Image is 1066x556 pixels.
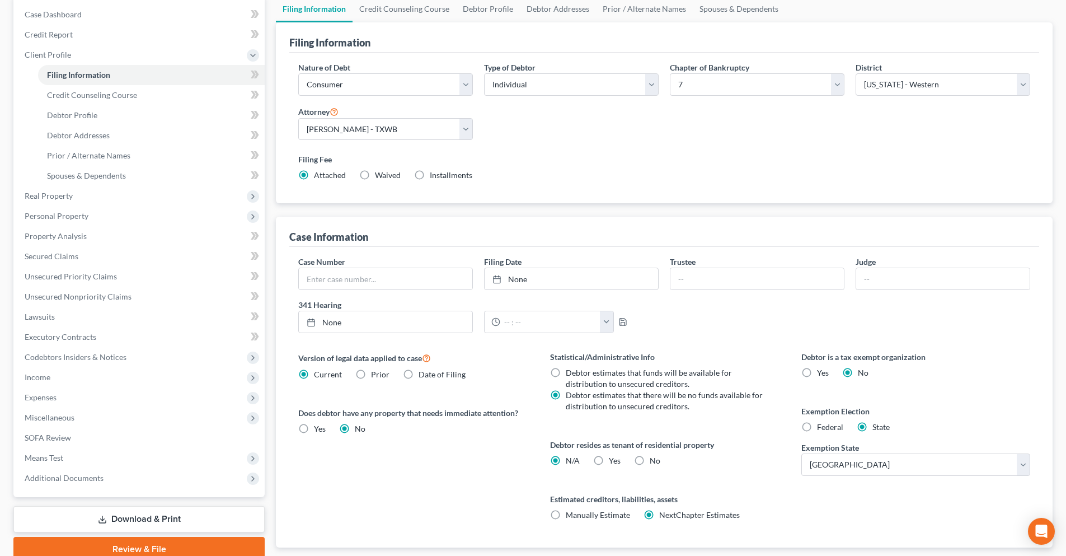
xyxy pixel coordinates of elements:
[801,351,1030,363] label: Debtor is a tax exempt organization
[25,211,88,221] span: Personal Property
[25,413,74,422] span: Miscellaneous
[25,473,104,483] span: Additional Documents
[16,25,265,45] a: Credit Report
[16,428,265,448] a: SOFA Review
[650,456,660,465] span: No
[858,368,868,377] span: No
[670,62,749,73] label: Chapter of Bankruptcy
[298,153,1030,165] label: Filing Fee
[25,332,96,342] span: Executory Contracts
[38,125,265,146] a: Debtor Addresses
[25,352,126,362] span: Codebtors Insiders & Notices
[13,506,265,532] a: Download & Print
[25,393,57,402] span: Expenses
[856,256,876,268] label: Judge
[1028,518,1055,545] div: Open Intercom Messenger
[25,30,73,39] span: Credit Report
[16,287,265,307] a: Unsecured Nonpriority Claims
[299,268,472,289] input: Enter case number...
[25,10,82,19] span: Case Dashboard
[25,251,78,261] span: Secured Claims
[856,268,1030,289] input: --
[670,268,844,289] input: --
[25,372,50,382] span: Income
[47,130,110,140] span: Debtor Addresses
[298,105,339,118] label: Attorney
[16,226,265,246] a: Property Analysis
[25,453,63,462] span: Means Test
[38,166,265,186] a: Spouses & Dependents
[314,370,342,379] span: Current
[298,256,345,268] label: Case Number
[25,292,132,301] span: Unsecured Nonpriority Claims
[314,424,326,433] span: Yes
[16,246,265,267] a: Secured Claims
[293,299,664,311] label: 341 Hearing
[484,256,522,268] label: Filing Date
[16,267,265,287] a: Unsecured Priority Claims
[566,510,630,520] span: Manually Estimate
[299,311,472,333] a: None
[38,105,265,125] a: Debtor Profile
[16,4,265,25] a: Case Dashboard
[550,439,779,451] label: Debtor resides as tenant of residential property
[801,405,1030,417] label: Exemption Election
[298,407,527,419] label: Does debtor have any property that needs immediate attention?
[371,370,389,379] span: Prior
[375,170,401,180] span: Waived
[47,171,126,180] span: Spouses & Dependents
[817,422,843,432] span: Federal
[47,110,97,120] span: Debtor Profile
[47,151,130,160] span: Prior / Alternate Names
[38,85,265,105] a: Credit Counseling Course
[566,456,580,465] span: N/A
[550,351,779,363] label: Statistical/Administrative Info
[430,170,472,180] span: Installments
[355,424,365,433] span: No
[25,312,55,321] span: Lawsuits
[670,256,696,268] label: Trustee
[801,442,859,454] label: Exemption State
[289,36,370,49] div: Filing Information
[817,368,829,377] span: Yes
[419,370,466,379] span: Date of Filing
[566,390,763,411] span: Debtor estimates that there will be no funds available for distribution to unsecured creditors.
[38,146,265,166] a: Prior / Alternate Names
[550,493,779,505] label: Estimated creditors, liabilities, assets
[609,456,621,465] span: Yes
[484,62,536,73] label: Type of Debtor
[25,272,117,281] span: Unsecured Priority Claims
[47,70,110,80] span: Filing Information
[314,170,346,180] span: Attached
[25,50,71,59] span: Client Profile
[500,311,600,333] input: -- : --
[25,231,87,241] span: Property Analysis
[856,62,882,73] label: District
[298,62,350,73] label: Nature of Debt
[659,510,740,520] span: NextChapter Estimates
[25,433,71,442] span: SOFA Review
[872,422,890,432] span: State
[298,351,527,365] label: Version of legal data applied to case
[16,327,265,347] a: Executory Contracts
[38,65,265,85] a: Filing Information
[289,230,368,244] div: Case Information
[47,90,137,100] span: Credit Counseling Course
[485,268,658,289] a: None
[16,307,265,327] a: Lawsuits
[25,191,73,200] span: Real Property
[566,368,732,389] span: Debtor estimates that funds will be available for distribution to unsecured creditors.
